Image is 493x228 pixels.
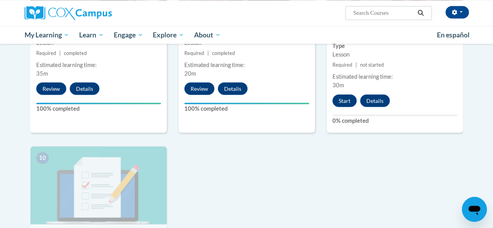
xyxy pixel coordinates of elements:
[332,62,352,67] span: Required
[445,6,469,18] button: Account Settings
[36,82,66,95] button: Review
[437,30,470,39] span: En español
[36,152,49,164] span: 10
[332,50,457,58] div: Lesson
[36,104,161,113] label: 100% completed
[36,70,48,76] span: 35m
[207,50,209,56] span: |
[360,62,384,67] span: not started
[25,6,112,20] img: Cox Campus
[184,103,309,104] div: Your progress
[74,26,109,44] a: Learn
[355,62,357,67] span: |
[114,30,143,39] span: Engage
[332,81,344,88] span: 30m
[70,82,99,95] button: Details
[36,50,56,56] span: Required
[218,82,247,95] button: Details
[194,30,221,39] span: About
[19,26,74,44] a: My Learning
[36,103,161,104] div: Your progress
[332,94,357,107] button: Start
[36,60,161,69] div: Estimated learning time:
[415,8,426,18] button: Search
[352,8,415,18] input: Search Courses
[184,82,214,95] button: Review
[148,26,189,44] a: Explore
[360,94,390,107] button: Details
[24,30,69,39] span: My Learning
[184,70,196,76] span: 20m
[25,6,165,20] a: Cox Campus
[64,50,87,56] span: completed
[184,60,309,69] div: Estimated learning time:
[212,50,235,56] span: completed
[332,72,457,81] div: Estimated learning time:
[19,26,475,44] div: Main menu
[109,26,148,44] a: Engage
[432,27,475,43] a: En español
[462,197,487,222] iframe: Button to launch messaging window
[184,104,309,113] label: 100% completed
[79,30,104,39] span: Learn
[332,41,457,50] label: Type
[30,146,167,224] img: Course Image
[59,50,61,56] span: |
[332,116,457,125] label: 0% completed
[189,26,226,44] a: About
[184,50,204,56] span: Required
[153,30,184,39] span: Explore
